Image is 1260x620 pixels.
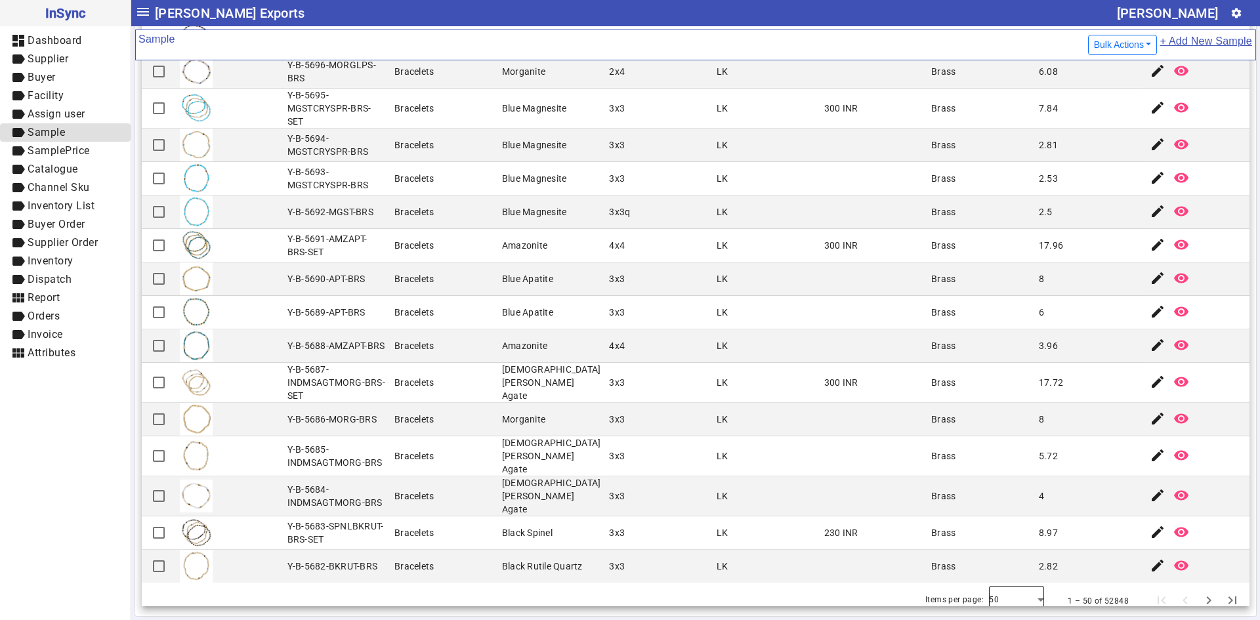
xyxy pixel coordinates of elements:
div: Amazonite [502,339,547,352]
div: Brass [931,413,955,426]
mat-icon: remove_red_eye [1173,304,1189,320]
mat-icon: remove_red_eye [1173,558,1189,573]
span: Inventory List [28,199,94,212]
div: Y-B-5684-INDMSAGTMORG-BRS [287,483,387,509]
div: 230 INR [824,526,858,539]
span: Dispatch [28,273,72,285]
div: LK [717,376,728,389]
mat-icon: view_module [10,345,26,361]
div: Bracelets [394,102,434,115]
img: 70e3be05-1273-4541-9fcc-3abb1b27e20a [180,550,213,583]
div: Bracelets [394,526,434,539]
mat-icon: remove_red_eye [1173,524,1189,540]
mat-icon: remove_red_eye [1173,100,1189,115]
mat-icon: label [10,143,26,159]
mat-icon: remove_red_eye [1173,337,1189,353]
mat-icon: label [10,70,26,85]
div: 3x3q [609,205,630,218]
div: Bracelets [394,449,434,463]
span: Buyer [28,71,56,83]
mat-icon: edit [1150,487,1165,503]
div: 5.72 [1039,449,1058,463]
div: 3x3 [609,272,625,285]
div: Y-B-5689-APT-BRS [287,306,366,319]
mat-icon: remove_red_eye [1173,270,1189,286]
div: Bracelets [394,413,434,426]
div: 3x3 [609,138,625,152]
div: Bracelets [394,560,434,573]
mat-icon: edit [1150,100,1165,115]
mat-icon: remove_red_eye [1173,63,1189,79]
div: 17.96 [1039,239,1063,252]
mat-icon: label [10,106,26,122]
mat-icon: edit [1150,558,1165,573]
mat-icon: edit [1150,447,1165,463]
mat-icon: label [10,51,26,67]
div: Blue Magnesite [502,205,567,218]
mat-icon: edit [1150,63,1165,79]
div: Bracelets [394,138,434,152]
div: LK [717,138,728,152]
div: Y-B-5685-INDMSAGTMORG-BRS [287,443,387,469]
mat-icon: remove_red_eye [1173,374,1189,390]
div: 3x3 [609,376,625,389]
mat-icon: menu [135,4,151,20]
span: Invoice [28,328,63,341]
div: LK [717,413,728,426]
img: d16cd706-ec1e-414a-a852-43f21ccb1085 [180,262,213,295]
div: LK [717,449,728,463]
div: 300 INR [824,376,858,389]
div: LK [717,526,728,539]
div: Bracelets [394,205,434,218]
div: Brass [931,526,955,539]
mat-icon: edit [1150,203,1165,219]
mat-icon: dashboard [10,33,26,49]
img: 6a3e0719-be25-49eb-b768-388592320e24 [180,329,213,362]
div: 3x3 [609,413,625,426]
div: Blue Magnesite [502,102,567,115]
div: Brass [931,306,955,319]
div: 3x3 [609,172,625,185]
span: SamplePrice [28,144,90,157]
mat-icon: edit [1150,524,1165,540]
div: 1 – 50 of 52848 [1068,594,1129,608]
img: cb168466-5de7-46d0-8c9e-ea94073699a5 [180,366,213,399]
span: Buyer Order [28,218,85,230]
div: Bracelets [394,376,434,389]
div: LK [717,239,728,252]
div: LK [717,65,728,78]
mat-icon: edit [1150,337,1165,353]
img: d8223081-0bb4-4c66-b548-e739724bd466 [180,129,213,161]
mat-icon: label [10,272,26,287]
div: Bracelets [394,339,434,352]
img: a4aa5536-72f0-44f4-a81f-b142cd276cf5 [180,296,213,329]
div: Blue Apatite [502,306,553,319]
div: LK [717,172,728,185]
div: Blue Apatite [502,272,553,285]
img: 53c94c63-d51d-413b-bf3c-159fa516174d [180,229,213,262]
div: Black Rutile Quartz [502,560,583,573]
div: 17.72 [1039,376,1063,389]
mat-icon: remove_red_eye [1173,136,1189,152]
mat-icon: label [10,125,26,140]
div: Brass [931,560,955,573]
div: 3x3 [609,526,625,539]
div: 2.53 [1039,172,1058,185]
img: 26d4b681-6720-4218-921c-d1bf712e0647 [180,403,213,436]
div: Items per page: [925,593,984,606]
img: 9883932b-5ab3-42a4-b1ba-2d223a74f68e [180,92,213,125]
div: Blue Magnesite [502,138,567,152]
div: LK [717,489,728,503]
div: Brass [931,376,955,389]
div: 2.81 [1039,138,1058,152]
div: Brass [931,272,955,285]
div: Y-B-5687-INDMSAGTMORG-BRS-SET [287,363,387,402]
mat-icon: settings [1230,7,1242,19]
div: LK [717,306,728,319]
div: [DEMOGRAPHIC_DATA] [PERSON_NAME] Agate [502,436,602,476]
div: Bracelets [394,65,434,78]
div: 8 [1039,272,1044,285]
span: Dashboard [28,34,82,47]
div: Bracelets [394,272,434,285]
div: Y-B-5696-MORGLPS-BRS [287,58,387,85]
